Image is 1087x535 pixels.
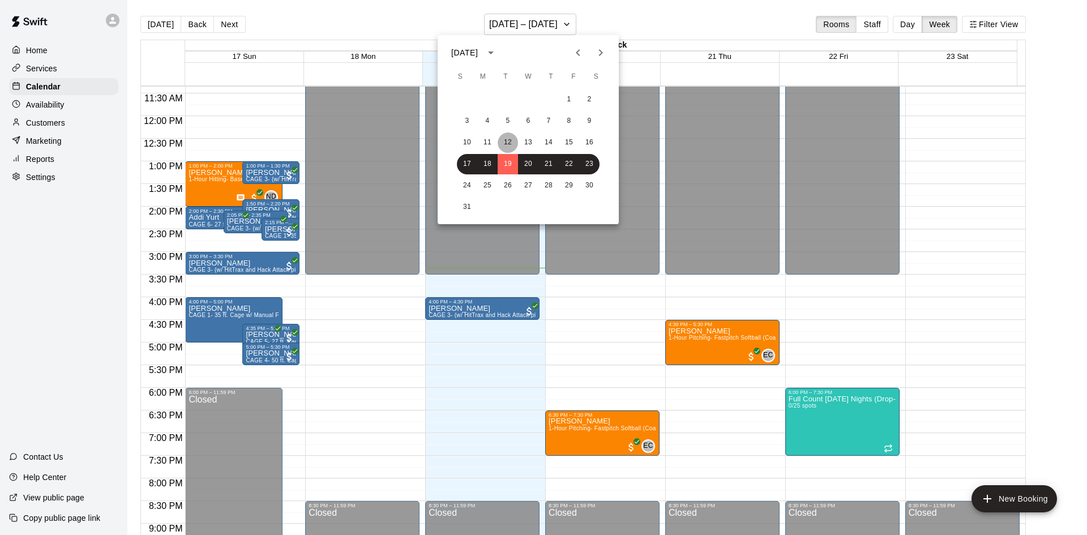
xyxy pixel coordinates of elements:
button: 6 [518,111,538,131]
button: 29 [559,176,579,196]
button: 27 [518,176,538,196]
button: 25 [477,176,498,196]
button: 20 [518,154,538,174]
button: 30 [579,176,600,196]
button: 7 [538,111,559,131]
button: 10 [457,132,477,153]
button: 1 [559,89,579,110]
button: 26 [498,176,518,196]
span: Monday [473,66,493,88]
button: 23 [579,154,600,174]
button: 16 [579,132,600,153]
button: 13 [518,132,538,153]
button: 5 [498,111,518,131]
button: calendar view is open, switch to year view [481,43,500,62]
span: Thursday [541,66,561,88]
button: 12 [498,132,518,153]
button: 8 [559,111,579,131]
button: 3 [457,111,477,131]
button: 4 [477,111,498,131]
div: [DATE] [451,47,478,59]
button: 28 [538,176,559,196]
button: 21 [538,154,559,174]
button: 2 [579,89,600,110]
button: 22 [559,154,579,174]
button: 15 [559,132,579,153]
button: 17 [457,154,477,174]
button: 18 [477,154,498,174]
span: Wednesday [518,66,538,88]
button: 24 [457,176,477,196]
button: Previous month [567,41,589,64]
span: Sunday [450,66,470,88]
button: 9 [579,111,600,131]
button: 11 [477,132,498,153]
button: 19 [498,154,518,174]
button: Next month [589,41,612,64]
span: Friday [563,66,584,88]
button: 31 [457,197,477,217]
span: Tuesday [495,66,516,88]
button: 14 [538,132,559,153]
span: Saturday [586,66,606,88]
